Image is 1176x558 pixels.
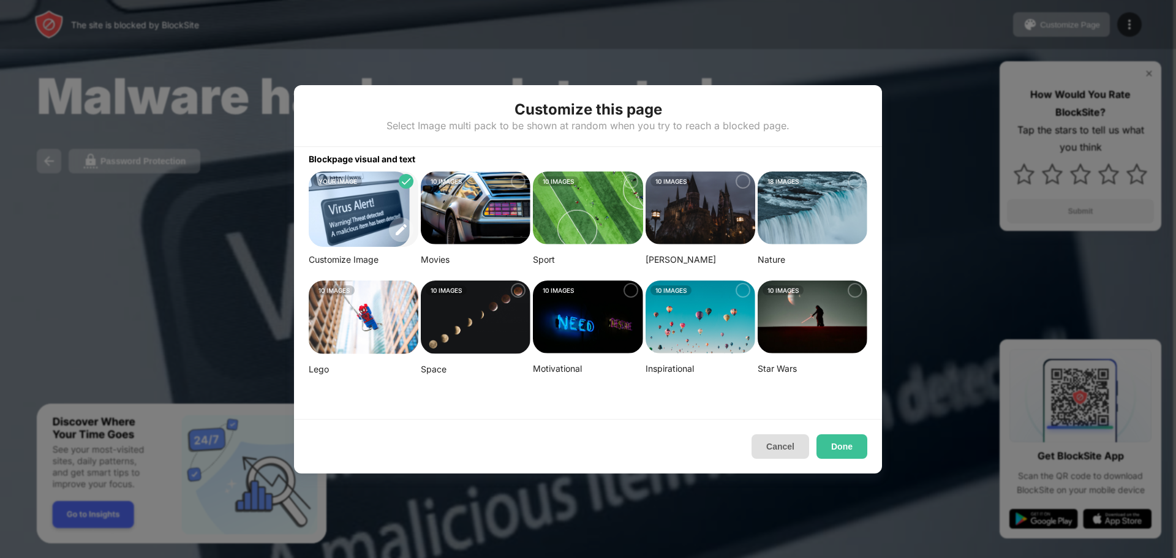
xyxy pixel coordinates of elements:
[763,285,804,295] div: 10 IMAGES
[314,176,362,186] div: YOUR IMAGE
[646,281,755,354] img: ian-dooley-DuBNA1QMpPA-unsplash-small.png
[650,176,692,186] div: 10 IMAGES
[758,172,867,245] img: aditya-chinchure-LtHTe32r_nA-unsplash.png
[758,363,867,374] div: Star Wars
[294,147,882,164] div: Blockpage visual and text
[758,254,867,265] div: Nature
[533,281,643,354] img: alexis-fauvet-qfWf9Muwp-c-unsplash-small.png
[426,176,467,186] div: 10 IMAGES
[426,285,467,295] div: 10 IMAGES
[309,254,418,265] div: Customize Image
[533,363,643,374] div: Motivational
[314,285,355,295] div: 10 IMAGES
[421,364,530,375] div: Space
[650,285,692,295] div: 10 IMAGES
[758,281,867,354] img: image-22-small.png
[421,172,530,245] img: image-26.png
[514,100,662,119] div: Customize this page
[309,172,410,247] img: 9k=
[646,172,755,245] img: aditya-vyas-5qUJfO4NU4o-unsplash-small.png
[421,281,530,355] img: linda-xu-KsomZsgjLSA-unsplash.png
[400,175,412,187] img: check.svg
[538,285,579,295] div: 10 IMAGES
[816,434,867,459] button: Done
[763,176,804,186] div: 18 IMAGES
[309,364,418,375] div: Lego
[538,176,579,186] div: 10 IMAGES
[386,119,790,132] div: Select Image multi pack to be shown at random when you try to reach a blocked page.
[646,363,755,374] div: Inspirational
[533,254,643,265] div: Sport
[752,434,809,459] button: Cancel
[646,254,755,265] div: [PERSON_NAME]
[309,281,418,354] img: mehdi-messrro-gIpJwuHVwt0-unsplash-small.png
[421,254,530,265] div: Movies
[533,172,643,245] img: jeff-wang-p2y4T4bFws4-unsplash-small.png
